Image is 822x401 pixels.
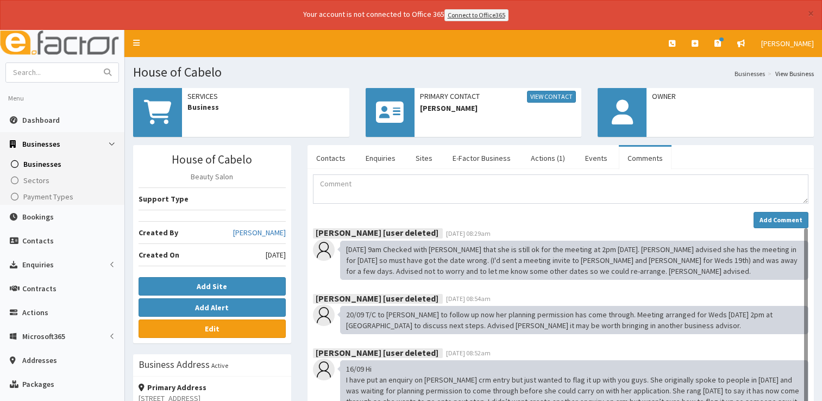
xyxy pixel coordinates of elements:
[22,236,54,246] span: Contacts
[652,91,808,102] span: Owner
[22,379,54,389] span: Packages
[23,176,49,185] span: Sectors
[576,147,616,170] a: Events
[3,172,124,189] a: Sectors
[139,250,179,260] b: Created On
[753,30,822,57] a: [PERSON_NAME]
[444,147,519,170] a: E-Factor Business
[88,9,724,21] div: Your account is not connected to Office 365
[3,156,124,172] a: Businesses
[316,347,438,358] b: [PERSON_NAME] [user deleted]
[316,292,438,303] b: [PERSON_NAME] [user deleted]
[446,295,491,303] span: [DATE] 08:54am
[139,194,189,204] b: Support Type
[340,306,808,334] div: 20/09 T/C to [PERSON_NAME] to follow up now her planning permission has come through. Meeting arr...
[527,91,576,103] a: View Contact
[139,153,286,166] h3: House of Cabelo
[22,355,57,365] span: Addresses
[266,249,286,260] span: [DATE]
[22,115,60,125] span: Dashboard
[765,69,814,78] li: View Business
[22,260,54,270] span: Enquiries
[195,303,229,312] b: Add Alert
[197,281,227,291] b: Add Site
[6,63,97,82] input: Search...
[619,147,672,170] a: Comments
[22,308,48,317] span: Actions
[313,174,808,204] textarea: Comment
[754,212,808,228] button: Add Comment
[760,216,802,224] strong: Add Comment
[139,360,210,369] h3: Business Address
[446,349,491,357] span: [DATE] 08:52am
[357,147,404,170] a: Enquiries
[187,102,344,112] span: Business
[139,383,206,392] strong: Primary Address
[444,9,509,21] a: Connect to Office365
[205,324,219,334] b: Edit
[308,147,354,170] a: Contacts
[22,331,65,341] span: Microsoft365
[420,91,576,103] span: Primary Contact
[139,228,178,237] b: Created By
[446,229,491,237] span: [DATE] 08:29am
[133,65,814,79] h1: House of Cabelo
[22,212,54,222] span: Bookings
[407,147,441,170] a: Sites
[22,139,60,149] span: Businesses
[233,227,286,238] a: [PERSON_NAME]
[316,227,438,238] b: [PERSON_NAME] [user deleted]
[761,39,814,48] span: [PERSON_NAME]
[22,284,57,293] span: Contracts
[139,298,286,317] button: Add Alert
[735,69,765,78] a: Businesses
[3,189,124,205] a: Payment Types
[139,171,286,182] p: Beauty Salon
[340,241,808,280] div: [DATE] 9am Checked with [PERSON_NAME] that she is still ok for the meeting at 2pm [DATE]. [PERSON...
[211,361,228,369] small: Active
[187,91,344,102] span: Services
[808,8,814,19] button: ×
[139,319,286,338] a: Edit
[23,159,61,169] span: Businesses
[420,103,576,114] span: [PERSON_NAME]
[23,192,73,202] span: Payment Types
[522,147,574,170] a: Actions (1)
